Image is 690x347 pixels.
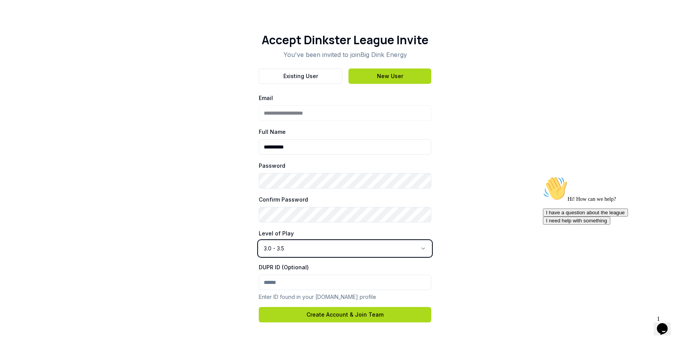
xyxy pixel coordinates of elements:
[348,68,431,84] button: New User
[259,307,431,322] button: Create Account & Join Team
[540,173,678,309] iframe: chat widget
[3,3,142,52] div: 👋Hi! How can we help?I have a question about the leagueI need help with something
[259,50,431,59] p: You've been invited to join Big Dink Energy
[259,95,273,101] label: Email
[259,162,285,169] label: Password
[259,33,431,47] h1: Accept Dinkster League Invite
[3,3,28,28] img: :wave:
[654,312,678,335] iframe: chat widget
[259,128,286,135] label: Full Name
[259,264,309,270] label: DUPR ID (Optional)
[259,293,431,301] p: Enter ID found in your [DOMAIN_NAME] profile
[3,23,76,29] span: Hi! How can we help?
[259,68,342,84] button: Existing User
[259,230,294,237] label: Level of Play
[3,35,88,43] button: I have a question about the league
[259,196,308,203] label: Confirm Password
[3,43,70,52] button: I need help with something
